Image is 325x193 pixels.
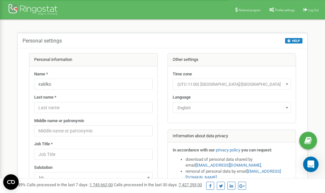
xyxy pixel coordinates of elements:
[36,173,150,182] span: Mr.
[239,8,261,12] span: Referral program
[29,53,158,66] div: Personal information
[173,71,192,77] label: Time zone
[114,182,202,187] span: Calls processed in the last 30 days :
[179,182,202,187] u: 7 427 293,00
[34,149,153,160] input: Job Title
[275,8,295,12] span: Profile settings
[23,38,62,44] h5: Personal settings
[175,80,289,89] span: (UTC-11:00) Pacific/Midway
[241,148,272,152] strong: you can request:
[186,169,291,180] li: removal of personal data by email ,
[34,94,56,101] label: Last name *
[3,174,19,190] button: Open CMP widget
[175,103,289,112] span: English
[34,141,53,147] label: Job Title *
[308,8,319,12] span: Log Out
[34,118,84,124] label: Middle name or patronymic
[34,172,153,183] span: Mr.
[34,79,153,90] input: Name
[168,130,296,143] div: Information about data privacy
[34,102,153,113] input: Last name
[34,165,53,171] label: Salutation
[196,163,261,168] a: [EMAIL_ADDRESS][DOMAIN_NAME]
[173,102,291,113] span: English
[173,79,291,90] span: (UTC-11:00) Pacific/Midway
[285,38,302,43] button: HELP
[90,182,113,187] u: 1 745 662,00
[173,148,215,152] strong: In accordance with our
[27,182,113,187] span: Calls processed in the last 7 days :
[34,71,48,77] label: Name *
[168,53,296,66] div: Other settings
[216,148,240,152] a: privacy policy
[173,94,191,101] label: Language
[186,157,291,169] li: download of personal data shared by email ,
[34,125,153,136] input: Middle name or patronymic
[303,157,319,172] div: Open Intercom Messenger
